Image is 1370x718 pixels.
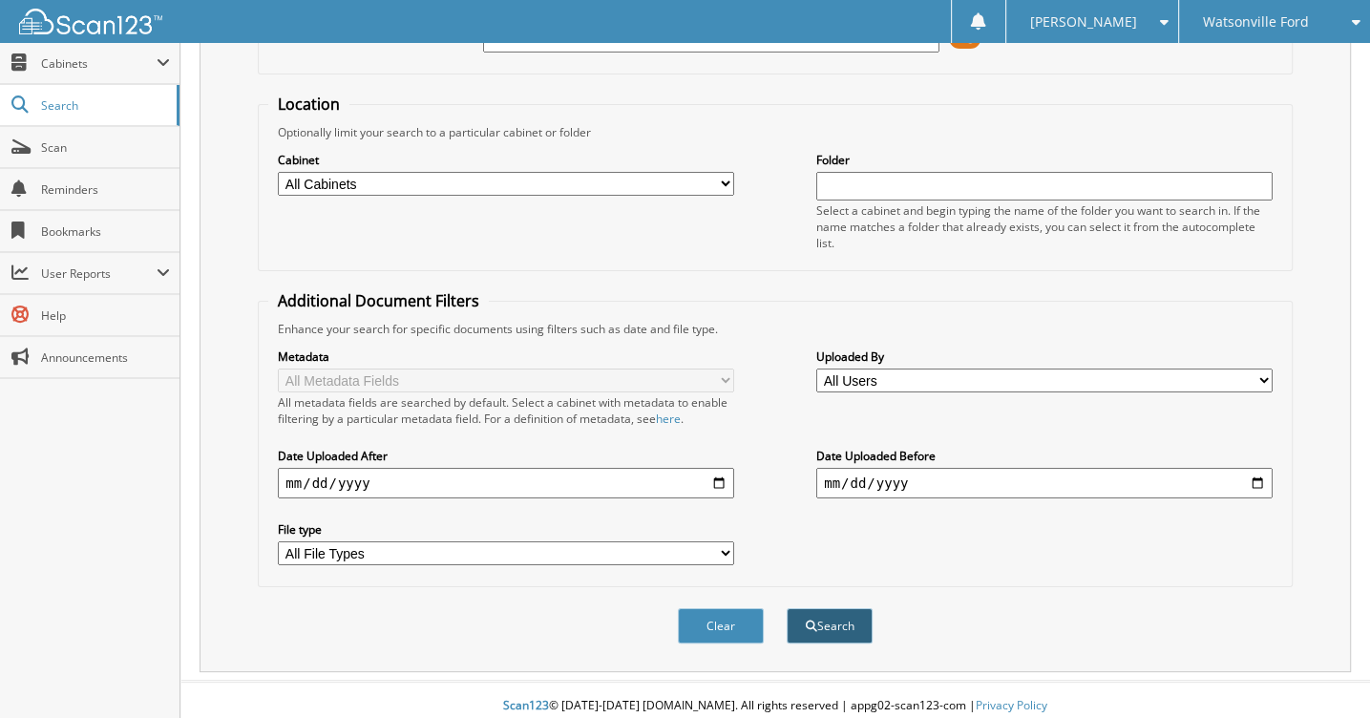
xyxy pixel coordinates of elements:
[268,290,489,311] legend: Additional Document Filters
[41,181,170,198] span: Reminders
[41,349,170,366] span: Announcements
[268,321,1281,337] div: Enhance your search for specific documents using filters such as date and file type.
[816,202,1273,251] div: Select a cabinet and begin typing the name of the folder you want to search in. If the name match...
[268,124,1281,140] div: Optionally limit your search to a particular cabinet or folder
[19,9,162,34] img: scan123-logo-white.svg
[1202,16,1308,28] span: Watsonville Ford
[278,521,734,538] label: File type
[976,697,1047,713] a: Privacy Policy
[816,448,1273,464] label: Date Uploaded Before
[41,265,157,282] span: User Reports
[268,94,349,115] legend: Location
[278,448,734,464] label: Date Uploaded After
[816,152,1273,168] label: Folder
[278,348,734,365] label: Metadata
[278,152,734,168] label: Cabinet
[503,697,549,713] span: Scan123
[41,139,170,156] span: Scan
[816,348,1273,365] label: Uploaded By
[278,468,734,498] input: start
[41,97,167,114] span: Search
[1275,626,1370,718] iframe: Chat Widget
[816,468,1273,498] input: end
[278,394,734,427] div: All metadata fields are searched by default. Select a cabinet with metadata to enable filtering b...
[1030,16,1137,28] span: [PERSON_NAME]
[41,223,170,240] span: Bookmarks
[41,307,170,324] span: Help
[41,55,157,72] span: Cabinets
[787,608,873,644] button: Search
[678,608,764,644] button: Clear
[656,411,681,427] a: here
